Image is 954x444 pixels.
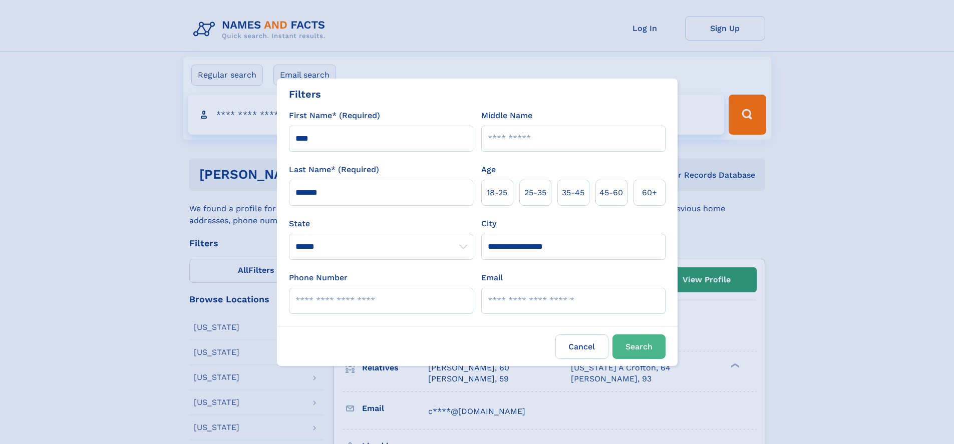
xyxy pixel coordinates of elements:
[487,187,507,199] span: 18‑25
[289,110,380,122] label: First Name* (Required)
[642,187,657,199] span: 60+
[481,110,532,122] label: Middle Name
[481,272,503,284] label: Email
[289,164,379,176] label: Last Name* (Required)
[524,187,546,199] span: 25‑35
[555,334,608,359] label: Cancel
[289,87,321,102] div: Filters
[612,334,666,359] button: Search
[599,187,623,199] span: 45‑60
[289,218,473,230] label: State
[481,218,496,230] label: City
[289,272,348,284] label: Phone Number
[562,187,584,199] span: 35‑45
[481,164,496,176] label: Age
